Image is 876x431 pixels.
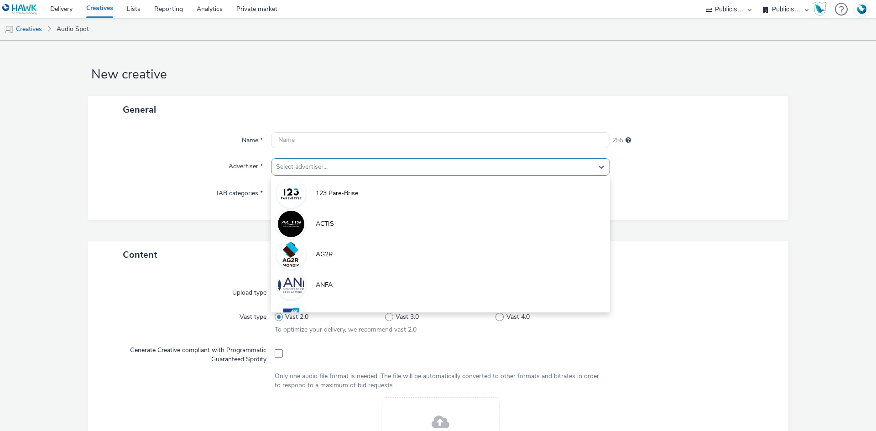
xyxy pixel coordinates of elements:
[316,219,334,228] span: ACTIS
[813,2,827,16] img: Hawk Academy
[855,2,869,16] img: Account FR
[285,312,308,322] span: Vast 2.0
[278,211,304,237] img: ACTIS
[229,285,270,297] label: Upload type
[88,66,788,83] h1: New creative
[316,189,358,198] span: 123 Pare-Brise
[278,180,304,207] img: 123 Pare-Brise
[316,280,333,290] span: ANFA
[278,241,304,268] img: AG2R
[275,325,417,334] span: To optimize your delivery, we recommend vast 2.0
[236,309,270,322] label: Vast type
[278,272,304,298] img: ANFA
[626,136,631,145] div: Maximum 255 characters
[278,302,304,329] img: Banque Populaire
[225,158,266,171] label: Advertiser *
[52,18,94,40] a: Audio Spot
[275,372,606,390] div: Only one audio file format is needed. The file will be automatically converted to other formats a...
[123,104,156,116] span: General
[238,132,266,145] label: Name *
[213,185,266,198] label: IAB categories *
[813,2,830,16] a: Hawk Academy
[506,312,530,322] span: Vast 4.0
[123,249,157,261] span: Content
[2,4,37,15] img: undefined Logo
[316,311,365,320] span: Banque Populaire
[612,136,623,145] span: 255
[396,312,419,322] span: Vast 3.0
[104,342,270,364] label: Generate Creative compliant with Programmatic Guaranteed Spotify
[5,25,14,34] img: mobile
[271,132,610,148] input: Name
[316,250,333,259] span: AG2R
